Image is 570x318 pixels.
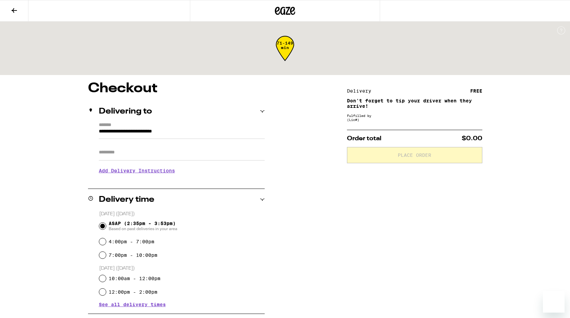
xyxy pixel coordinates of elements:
h1: Checkout [88,82,265,95]
span: $0.00 [462,136,482,142]
label: 10:00am - 12:00pm [109,276,160,281]
h3: Add Delivery Instructions [99,163,265,178]
div: 71-149 min [276,41,294,66]
iframe: Button to launch messaging window [543,291,565,313]
span: Based on past deliveries in your area [109,226,177,231]
label: 4:00pm - 7:00pm [109,239,154,244]
span: Order total [347,136,381,142]
div: Delivery [347,89,376,93]
button: Place Order [347,147,482,163]
span: Place Order [398,153,431,157]
p: [DATE] ([DATE]) [99,265,265,272]
div: Fulfilled by (Lic# ) [347,114,482,122]
h2: Delivering to [99,107,152,116]
label: 7:00pm - 10:00pm [109,252,157,258]
button: See all delivery times [99,302,166,307]
span: ASAP (2:35pm - 3:53pm) [109,221,177,231]
p: We'll contact you at [PHONE_NUMBER] when we arrive [99,178,265,184]
p: [DATE] ([DATE]) [99,211,265,217]
div: FREE [470,89,482,93]
label: 12:00pm - 2:00pm [109,289,157,295]
h2: Delivery time [99,196,154,204]
p: Don't forget to tip your driver when they arrive! [347,98,482,109]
